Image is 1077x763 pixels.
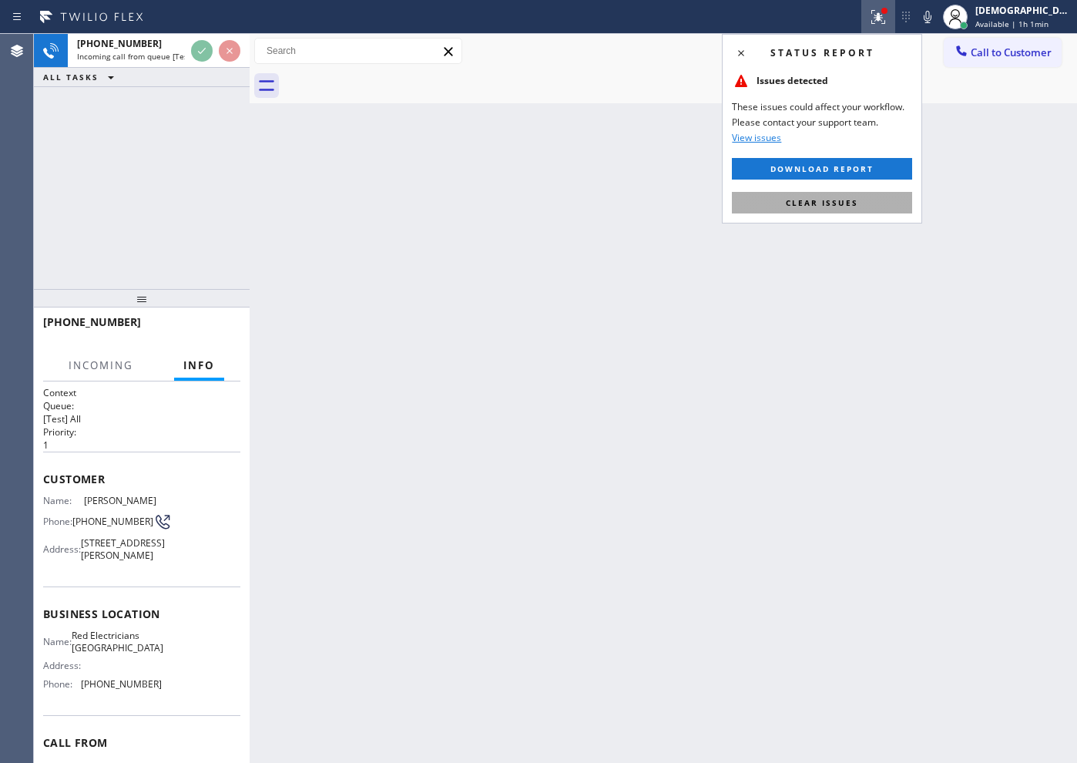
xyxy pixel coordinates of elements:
span: Business location [43,607,240,621]
span: Address: [43,660,84,671]
p: [Test] All [43,412,240,425]
span: Name: [43,636,72,647]
h2: Queue: [43,399,240,412]
span: [PHONE_NUMBER] [72,516,153,527]
span: [STREET_ADDRESS][PERSON_NAME] [81,537,165,561]
span: [PHONE_NUMBER] [77,37,162,50]
span: Call to Customer [971,45,1052,59]
h1: Context [43,386,240,399]
span: Phone: [43,516,72,527]
button: Mute [917,6,938,28]
span: [PHONE_NUMBER] [81,678,162,690]
button: Accept [191,40,213,62]
span: Name: [43,495,84,506]
span: Available | 1h 1min [975,18,1048,29]
span: Address: [43,543,81,555]
button: Call to Customer [944,38,1062,67]
div: [DEMOGRAPHIC_DATA][PERSON_NAME] [975,4,1072,17]
input: Search [255,39,461,63]
span: Incoming call from queue [Test] All [77,51,205,62]
span: ALL TASKS [43,72,99,82]
span: Red Electricians [GEOGRAPHIC_DATA] [72,630,163,654]
button: ALL TASKS [34,68,129,86]
button: Incoming [59,351,143,381]
h2: Priority: [43,425,240,439]
span: [PHONE_NUMBER] [43,314,141,329]
button: Reject [219,40,240,62]
span: Customer [43,472,240,486]
span: Info [183,358,215,372]
button: Info [174,351,224,381]
span: Incoming [69,358,133,372]
p: 1 [43,439,240,452]
span: [PERSON_NAME] [84,495,161,506]
span: Call From [43,735,240,750]
span: Phone: [43,678,81,690]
